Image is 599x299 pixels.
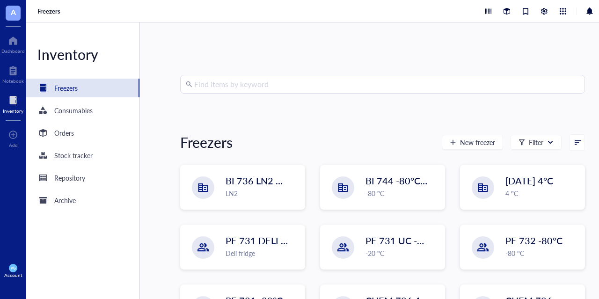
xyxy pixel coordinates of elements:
[1,33,25,54] a: Dashboard
[54,128,74,138] div: Orders
[226,234,292,247] span: PE 731 DELI 4C
[3,108,23,114] div: Inventory
[11,266,15,270] span: PG
[37,7,62,15] a: Freezers
[226,174,299,187] span: BI 736 LN2 Chest
[54,150,93,160] div: Stock tracker
[226,188,299,198] div: LN2
[365,174,454,187] span: BI 744 -80°C [in vivo]
[26,124,139,142] a: Orders
[505,234,562,247] span: PE 732 -80°C
[365,248,439,258] div: -20 °C
[505,188,579,198] div: 4 °C
[365,188,439,198] div: -80 °C
[26,168,139,187] a: Repository
[2,78,24,84] div: Notebook
[529,137,543,147] div: Filter
[180,133,233,152] div: Freezers
[505,174,553,187] span: [DATE] 4°C
[11,6,16,18] span: A
[9,142,18,148] div: Add
[26,101,139,120] a: Consumables
[54,105,93,116] div: Consumables
[26,146,139,165] a: Stock tracker
[4,272,22,278] div: Account
[3,93,23,114] a: Inventory
[26,79,139,97] a: Freezers
[505,248,579,258] div: -80 °C
[54,173,85,183] div: Repository
[442,135,503,150] button: New freezer
[226,248,299,258] div: Deli fridge
[2,63,24,84] a: Notebook
[460,139,495,146] span: New freezer
[1,48,25,54] div: Dashboard
[26,45,139,64] div: Inventory
[365,234,438,247] span: PE 731 UC -20°C
[26,191,139,210] a: Archive
[54,83,78,93] div: Freezers
[54,195,76,205] div: Archive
